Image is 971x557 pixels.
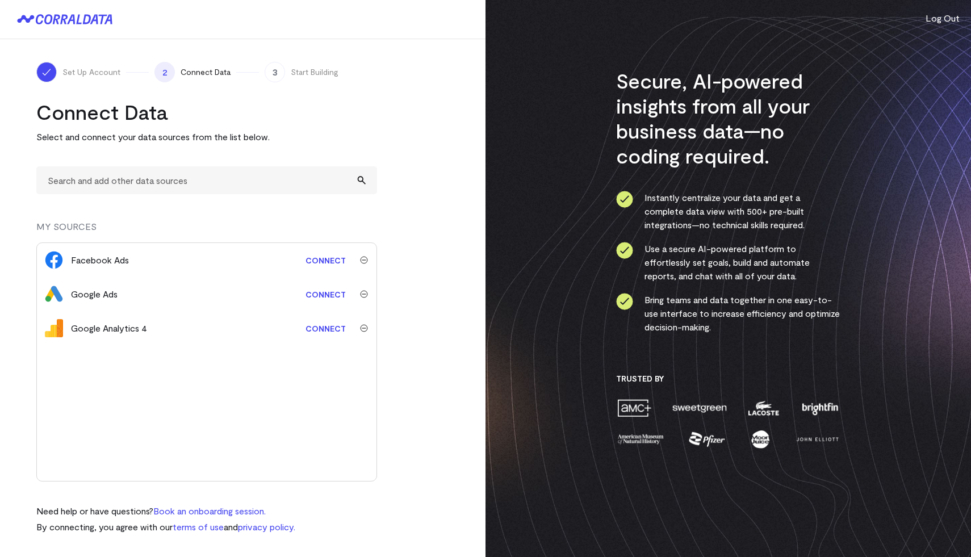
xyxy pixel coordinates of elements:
[360,324,368,332] img: trash-40e54a27.svg
[238,521,295,532] a: privacy policy.
[45,319,63,337] img: google_analytics_4-4ee20295.svg
[360,290,368,298] img: trash-40e54a27.svg
[616,242,633,259] img: ico-check-circle-4b19435c.svg
[300,250,351,271] a: Connect
[71,321,147,335] div: Google Analytics 4
[616,293,633,310] img: ico-check-circle-4b19435c.svg
[36,520,295,534] p: By connecting, you agree with our and
[291,66,338,78] span: Start Building
[688,429,727,449] img: pfizer-e137f5fc.png
[616,191,840,232] li: Instantly centralize your data and get a complete data view with 500+ pre-built integrations—no t...
[300,284,351,305] a: Connect
[360,256,368,264] img: trash-40e54a27.svg
[181,66,231,78] span: Connect Data
[749,429,772,449] img: moon-juice-c312e729.png
[671,398,728,418] img: sweetgreen-1d1fb32c.png
[616,242,840,283] li: Use a secure AI-powered platform to effortlessly set goals, build and automate reports, and chat ...
[154,62,175,82] span: 2
[616,68,840,168] h3: Secure, AI-powered insights from all your business data—no coding required.
[747,398,780,418] img: lacoste-7a6b0538.png
[300,318,351,339] a: Connect
[153,505,266,516] a: Book an onboarding session.
[616,191,633,208] img: ico-check-circle-4b19435c.svg
[45,285,63,303] img: google_ads-c8121f33.png
[45,251,63,269] img: facebook_ads-56946ca1.svg
[62,66,120,78] span: Set Up Account
[36,166,377,194] input: Search and add other data sources
[36,504,295,518] p: Need help or have questions?
[800,398,840,418] img: brightfin-a251e171.png
[71,287,118,301] div: Google Ads
[71,253,129,267] div: Facebook Ads
[36,99,377,124] h2: Connect Data
[265,62,285,82] span: 3
[926,11,960,25] button: Log Out
[616,398,652,418] img: amc-0b11a8f1.png
[616,374,840,384] h3: Trusted By
[616,293,840,334] li: Bring teams and data together in one easy-to-use interface to increase efficiency and optimize de...
[36,130,377,144] p: Select and connect your data sources from the list below.
[616,429,665,449] img: amnh-5afada46.png
[41,66,52,78] img: ico-check-white-5ff98cb1.svg
[173,521,224,532] a: terms of use
[794,429,840,449] img: john-elliott-25751c40.png
[36,220,377,242] div: MY SOURCES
